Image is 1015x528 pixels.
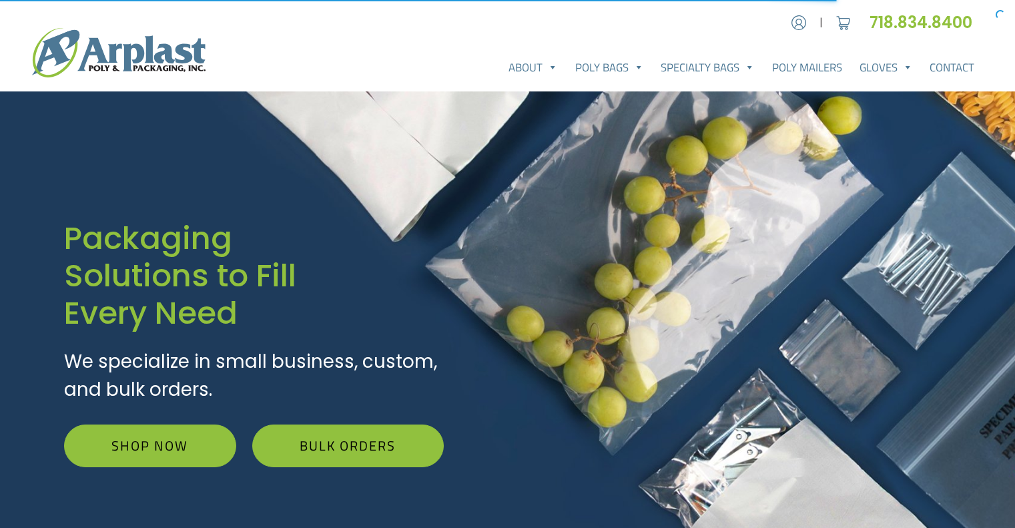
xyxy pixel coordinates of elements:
a: 718.834.8400 [870,11,983,33]
a: Bulk Orders [252,425,444,467]
a: Poly Bags [567,54,653,81]
a: Specialty Bags [653,54,764,81]
img: logo [32,28,206,77]
span: | [819,15,823,31]
a: Gloves [851,54,922,81]
a: Shop Now [64,425,236,467]
a: Contact [921,54,983,81]
a: About [500,54,567,81]
a: Poly Mailers [763,54,851,81]
h1: Packaging Solutions to Fill Every Need [64,220,444,332]
p: We specialize in small business, custom, and bulk orders. [64,348,444,403]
